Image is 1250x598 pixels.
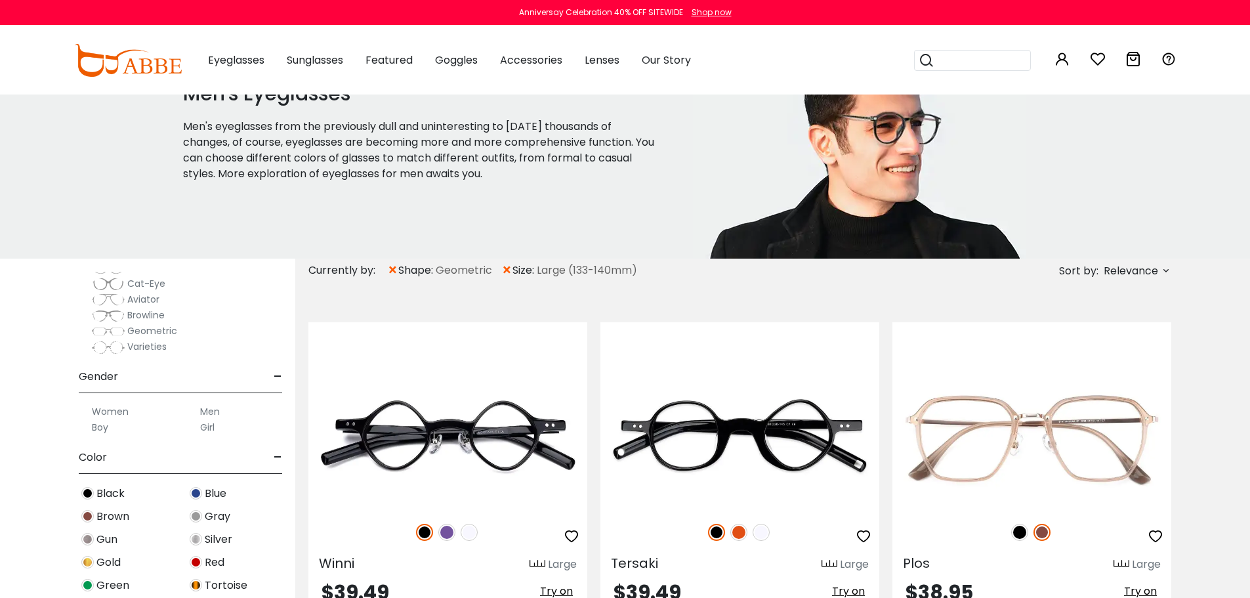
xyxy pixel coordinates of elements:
[190,510,202,523] img: Gray
[96,532,117,547] span: Gun
[840,557,869,572] div: Large
[537,263,637,278] span: Large (133-140mm)
[79,442,107,473] span: Color
[512,263,537,278] span: size:
[436,263,492,278] span: Geometric
[205,509,230,524] span: Gray
[79,361,118,393] span: Gender
[693,29,1026,259] img: men's eyeglasses
[753,524,770,541] img: Translucent
[96,509,129,524] span: Brown
[92,404,129,419] label: Women
[274,361,282,393] span: -
[1059,263,1098,278] span: Sort by:
[81,556,94,568] img: Gold
[127,309,165,322] span: Browline
[892,370,1171,509] img: Brown Plos - Titanium,TR ,Adjust Nose Pads
[92,341,125,354] img: Varieties.png
[92,293,125,307] img: Aviator.png
[1114,559,1129,569] img: size ruler
[92,419,108,435] label: Boy
[200,419,215,435] label: Girl
[127,277,165,290] span: Cat-Eye
[585,53,619,68] span: Lenses
[205,555,224,570] span: Red
[308,370,587,509] img: Black Winni - TR ,Adjust Nose Pads
[501,259,512,282] span: ×
[96,555,121,570] span: Gold
[822,559,837,569] img: size ruler
[548,557,577,572] div: Large
[398,263,436,278] span: shape:
[74,44,182,77] img: abbeglasses.com
[387,259,398,282] span: ×
[205,532,232,547] span: Silver
[611,554,658,572] span: Tersaki
[81,487,94,500] img: Black
[1011,524,1028,541] img: Black
[92,278,125,291] img: Cat-Eye.png
[81,579,94,591] img: Green
[127,340,167,353] span: Varieties
[530,559,545,569] img: size ruler
[435,53,478,68] span: Goggles
[365,53,413,68] span: Featured
[1033,524,1051,541] img: Brown
[692,7,732,18] div: Shop now
[208,53,264,68] span: Eyeglasses
[308,259,387,282] div: Currently by:
[190,579,202,591] img: Tortoise
[903,554,930,572] span: Plos
[200,404,220,419] label: Men
[500,53,562,68] span: Accessories
[461,524,478,541] img: Translucent
[183,119,661,182] p: Men's eyeglasses from the previously dull and uninteresting to [DATE] thousands of changes, of co...
[730,524,747,541] img: Orange
[183,82,661,106] h1: Men's Eyeglasses
[416,524,433,541] img: Black
[92,309,125,322] img: Browline.png
[685,7,732,18] a: Shop now
[642,53,691,68] span: Our Story
[319,554,354,572] span: Winni
[600,370,879,509] img: Black Tersaki - TR ,Adjust Nose Pads
[81,533,94,545] img: Gun
[190,533,202,545] img: Silver
[438,524,455,541] img: Purple
[1104,259,1158,283] span: Relevance
[205,486,226,502] span: Blue
[92,325,125,338] img: Geometric.png
[81,510,94,523] img: Brown
[708,524,725,541] img: Black
[205,578,247,593] span: Tortoise
[190,556,202,568] img: Red
[127,324,177,337] span: Geometric
[127,293,159,306] span: Aviator
[96,578,129,593] span: Green
[1132,557,1161,572] div: Large
[96,486,125,502] span: Black
[190,487,202,500] img: Blue
[519,7,683,18] div: Anniversay Celebration 40% OFF SITEWIDE
[274,442,282,473] span: -
[287,53,343,68] span: Sunglasses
